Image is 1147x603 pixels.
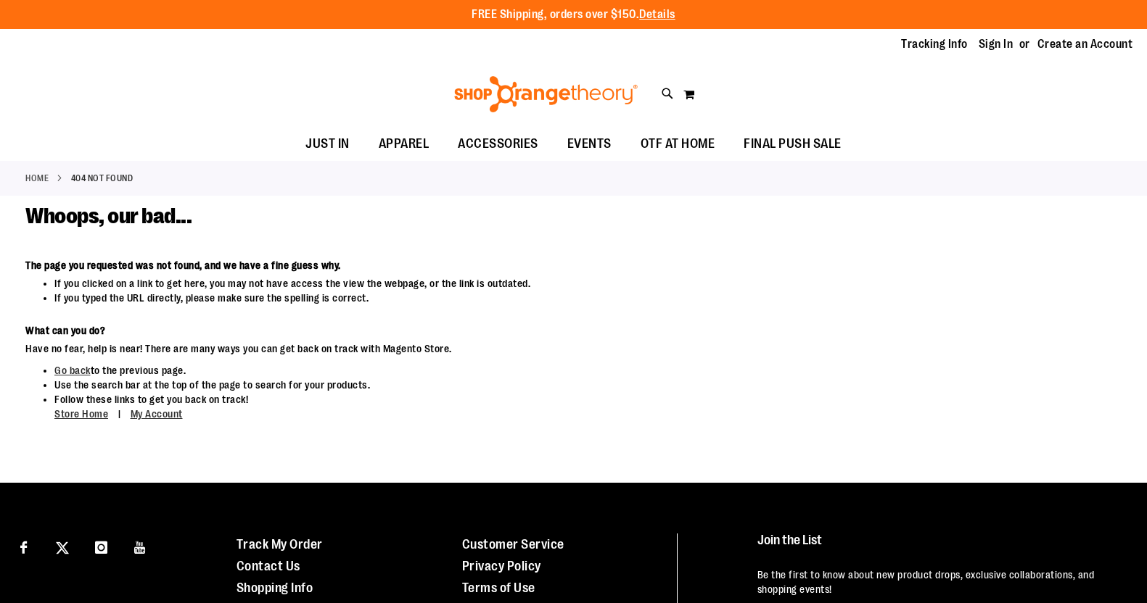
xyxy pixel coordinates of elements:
li: to the previous page. [54,363,893,378]
a: Visit our Youtube page [128,533,153,559]
a: ACCESSORIES [443,128,553,161]
span: ACCESSORIES [458,128,538,160]
a: Track My Order [237,537,323,552]
a: Contact Us [237,559,300,573]
li: Follow these links to get you back on track! [54,392,893,422]
span: | [111,402,128,427]
span: OTF AT HOME [641,128,715,160]
a: Create an Account [1037,36,1133,52]
a: Customer Service [462,537,564,552]
a: Shopping Info [237,581,313,595]
a: Visit our X page [50,533,75,559]
span: Whoops, our bad... [25,204,192,228]
p: FREE Shipping, orders over $150. [472,7,675,23]
a: Store Home [54,408,108,420]
a: Sign In [979,36,1014,52]
dt: What can you do? [25,323,893,338]
a: Home [25,172,49,185]
span: EVENTS [567,128,612,160]
a: My Account [131,408,183,420]
strong: 404 Not Found [71,172,133,185]
a: Visit our Facebook page [11,533,36,559]
a: Privacy Policy [462,559,541,573]
a: Go back [54,365,91,376]
a: APPAREL [364,128,444,161]
a: Terms of Use [462,581,535,595]
a: Visit our Instagram page [89,533,114,559]
span: APPAREL [379,128,429,160]
span: JUST IN [305,128,350,160]
li: Use the search bar at the top of the page to search for your products. [54,378,893,392]
img: Shop Orangetheory [452,76,640,112]
a: Details [639,8,675,21]
li: If you clicked on a link to get here, you may not have access the view the webpage, or the link i... [54,276,893,291]
p: Be the first to know about new product drops, exclusive collaborations, and shopping events! [757,567,1118,596]
a: Tracking Info [901,36,968,52]
span: FINAL PUSH SALE [744,128,842,160]
a: OTF AT HOME [626,128,730,161]
dd: Have no fear, help is near! There are many ways you can get back on track with Magento Store. [25,341,893,356]
img: Twitter [56,541,69,554]
li: If you typed the URL directly, please make sure the spelling is correct. [54,291,893,305]
a: EVENTS [553,128,626,161]
a: JUST IN [291,128,364,161]
dt: The page you requested was not found, and we have a fine guess why. [25,258,893,273]
h4: Join the List [757,533,1118,560]
a: FINAL PUSH SALE [729,128,856,161]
